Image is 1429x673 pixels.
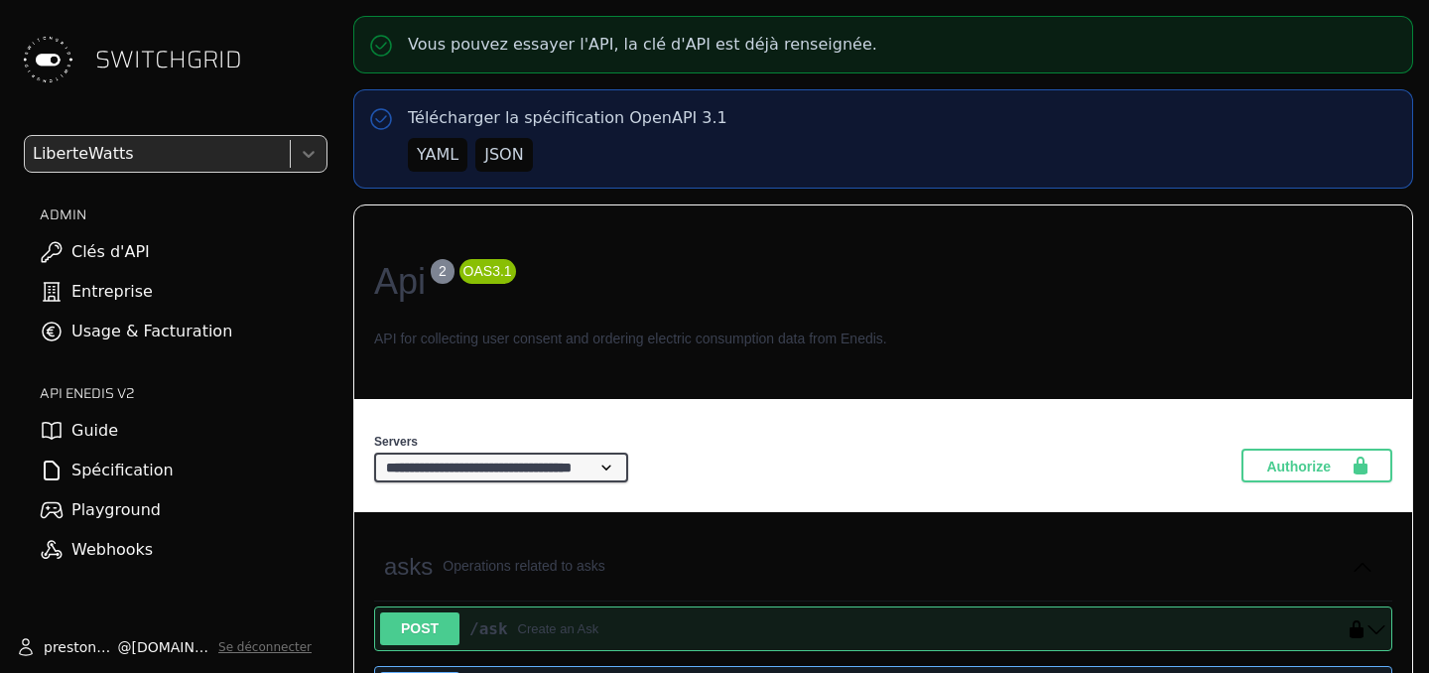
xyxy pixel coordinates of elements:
[463,261,512,282] pre: OAS 3.1
[408,106,727,130] p: Télécharger la spécification OpenAPI 3.1
[1337,619,1366,639] button: authorization button locked
[95,44,242,75] span: SWITCHGRID
[374,435,418,449] span: Servers
[469,619,508,638] span: /ask
[1353,557,1372,577] button: Collapse operation
[1366,619,1386,639] button: post ​/ask
[218,639,312,655] button: Se déconnecter
[443,556,1343,577] p: Operations related to asks
[408,138,467,172] button: YAML
[518,619,599,639] div: Create an Ask
[1266,456,1351,475] span: Authorize
[484,143,523,167] div: JSON
[380,612,1337,645] button: POST/askCreate an Ask
[380,612,459,645] span: POST
[435,261,451,282] pre: 2
[374,329,1392,349] p: API for collecting user consent and ordering electric consumption data from Enedis.
[1241,449,1392,482] button: Authorize
[44,637,117,657] span: prestone.ngayo
[40,383,327,403] h2: API ENEDIS v2
[16,28,79,91] img: Switchgrid Logo
[475,138,532,172] button: JSON
[131,637,210,657] span: [DOMAIN_NAME]
[40,204,327,224] h2: ADMIN
[117,637,131,657] span: @
[384,553,433,580] span: asks
[408,33,877,57] p: Vous pouvez essayer l'API, la clé d'API est déjà renseignée.
[417,143,458,167] div: YAML
[374,255,1392,309] h2: Api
